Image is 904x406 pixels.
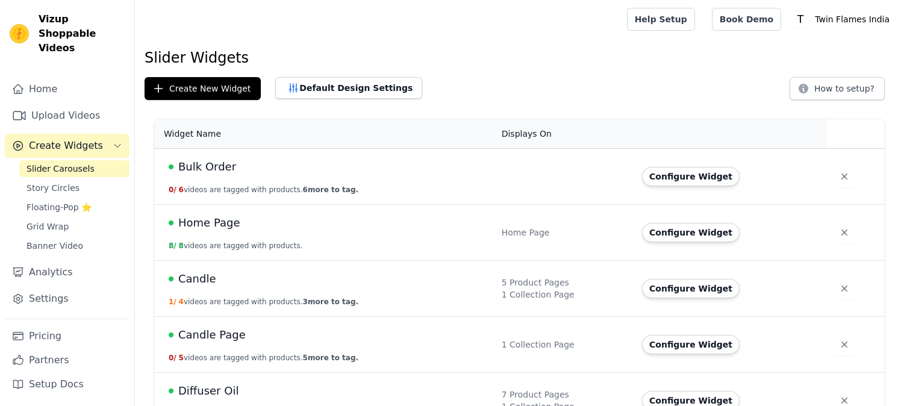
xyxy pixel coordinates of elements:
span: Slider Carousels [26,163,95,175]
button: Configure Widget [642,223,740,242]
span: Diffuser Oil [178,383,238,399]
div: Home Page [502,226,628,239]
span: Vizup Shoppable Videos [39,12,125,55]
span: 8 [179,242,184,250]
text: T [797,13,804,25]
button: Create Widgets [5,134,129,158]
a: Banner Video [19,237,129,254]
span: Live Published [169,333,173,337]
th: Widget Name [154,119,494,149]
span: Home Page [178,214,240,231]
span: 3 more to tag. [303,298,358,306]
span: 5 more to tag. [303,354,358,362]
span: Live Published [169,164,173,169]
button: 1/ 4videos are tagged with products.3more to tag. [169,297,358,307]
button: Configure Widget [642,335,740,354]
span: 6 more to tag. [303,186,358,194]
a: Story Circles [19,180,129,196]
button: How to setup? [790,77,885,100]
span: Bulk Order [178,158,236,175]
span: 4 [179,298,184,306]
div: 1 Collection Page [502,339,628,351]
a: Help Setup [627,8,695,31]
a: Pricing [5,324,129,348]
span: 8 / [169,242,176,250]
button: Delete widget [834,278,855,299]
button: 0/ 5videos are tagged with products.5more to tag. [169,353,358,363]
a: Slider Carousels [19,160,129,177]
button: Delete widget [834,166,855,187]
a: Home [5,77,129,101]
div: 1 Collection Page [502,289,628,301]
button: Default Design Settings [275,77,422,99]
span: 1 / [169,298,176,306]
button: 0/ 6videos are tagged with products.6more to tag. [169,185,358,195]
span: Banner Video [26,240,83,252]
div: 5 Product Pages [502,276,628,289]
a: How to setup? [790,86,885,97]
button: 8/ 8videos are tagged with products. [169,241,303,251]
span: Floating-Pop ⭐ [26,201,92,213]
div: 7 Product Pages [502,389,628,401]
a: Partners [5,348,129,372]
span: Create Widgets [29,139,103,153]
button: Configure Widget [642,279,740,298]
button: Delete widget [834,222,855,243]
a: Settings [5,287,129,311]
a: Floating-Pop ⭐ [19,199,129,216]
button: Configure Widget [642,167,740,186]
span: Story Circles [26,182,79,194]
span: 0 / [169,186,176,194]
a: Setup Docs [5,372,129,396]
p: Twin Flames India [810,8,894,30]
button: T Twin Flames India [791,8,894,30]
h1: Slider Widgets [145,48,894,67]
span: Candle Page [178,326,246,343]
span: 5 [179,354,184,362]
span: Grid Wrap [26,220,69,233]
img: Vizup [10,24,29,43]
span: Candle [178,270,216,287]
span: 6 [179,186,184,194]
a: Upload Videos [5,104,129,128]
a: Book Demo [712,8,781,31]
span: Live Published [169,389,173,393]
button: Create New Widget [145,77,261,100]
button: Delete widget [834,334,855,355]
a: Analytics [5,260,129,284]
a: Grid Wrap [19,218,129,235]
span: 0 / [169,354,176,362]
span: Live Published [169,276,173,281]
span: Live Published [169,220,173,225]
th: Displays On [494,119,635,149]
